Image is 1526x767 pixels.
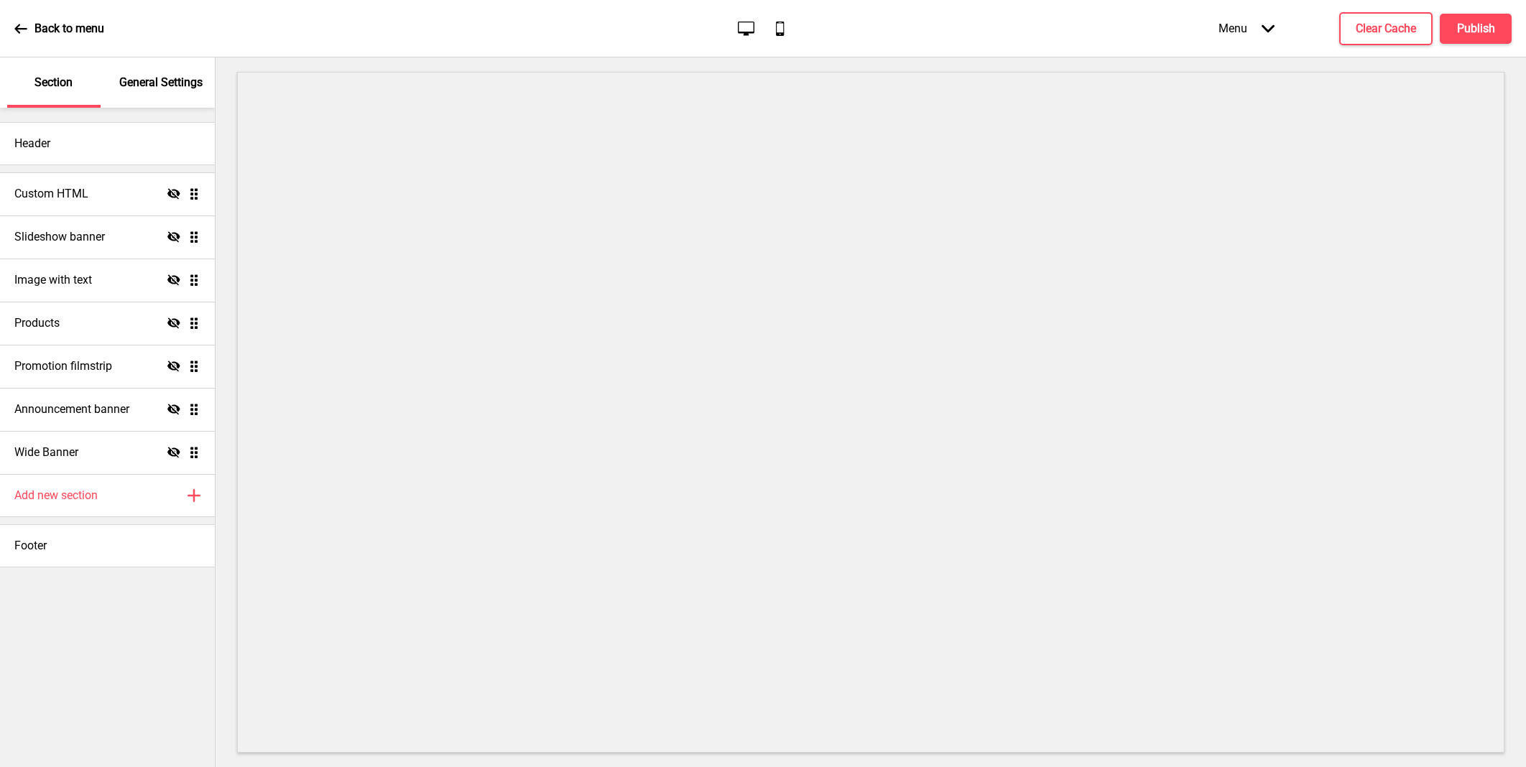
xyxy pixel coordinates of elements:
[1440,14,1512,44] button: Publish
[34,21,104,37] p: Back to menu
[1339,12,1433,45] button: Clear Cache
[119,75,203,90] p: General Settings
[14,186,88,202] h4: Custom HTML
[14,229,105,245] h4: Slideshow banner
[14,136,50,152] h4: Header
[1356,21,1416,37] h4: Clear Cache
[14,445,78,460] h4: Wide Banner
[14,9,104,48] a: Back to menu
[14,538,47,554] h4: Footer
[14,358,112,374] h4: Promotion filmstrip
[14,315,60,331] h4: Products
[34,75,73,90] p: Section
[14,401,129,417] h4: Announcement banner
[1457,21,1495,37] h4: Publish
[14,488,98,503] h4: Add new section
[14,272,92,288] h4: Image with text
[1204,7,1289,50] div: Menu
